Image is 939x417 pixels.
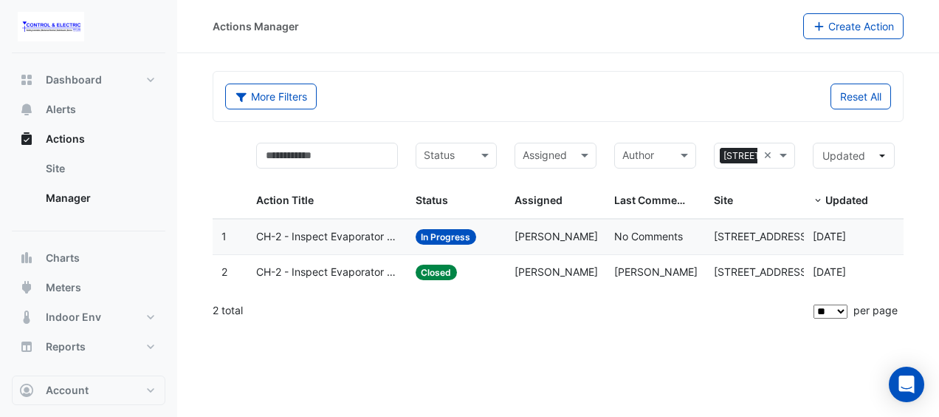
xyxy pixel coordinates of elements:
span: Last Commented [614,194,700,206]
app-icon: Actions [19,132,34,146]
button: More Filters [225,84,317,109]
span: Charts [46,251,80,265]
span: 1 [221,230,227,243]
button: Alerts [12,95,165,124]
span: Indoor Env [46,310,101,325]
button: Create Action [803,13,904,39]
app-icon: Dashboard [19,72,34,87]
span: Dashboard [46,72,102,87]
button: Meters [12,273,165,302]
span: Meters [46,280,81,295]
button: Indoor Env [12,302,165,332]
span: 2023-06-19T10:54:10.087 [813,265,846,278]
span: Action Title [256,194,314,206]
span: In Progress [416,229,477,245]
app-icon: Charts [19,251,34,265]
span: [PERSON_NAME] [614,265,698,278]
button: Charts [12,243,165,273]
app-icon: Alerts [19,102,34,117]
span: [PERSON_NAME] [515,230,598,243]
span: [STREET_ADDRESS] [714,230,811,243]
app-icon: Reports [19,339,34,354]
span: Closed [416,265,458,280]
span: [STREET_ADDRESS] [714,265,811,278]
span: Updated [822,149,865,162]
span: Status [416,194,448,206]
span: CH-2 - Inspect Evaporator Insufficient Flow [256,264,397,281]
span: Clear [763,147,776,164]
button: Actions [12,124,165,154]
span: Account [46,383,89,398]
div: Actions Manager [213,18,299,34]
span: No Comments [614,230,683,243]
app-icon: Indoor Env [19,310,34,325]
div: Open Intercom Messenger [889,367,924,402]
button: Dashboard [12,65,165,95]
a: Site [34,154,165,183]
span: 2025-10-10T13:42:35.550 [813,230,846,243]
a: Manager [34,183,165,213]
div: Actions [12,154,165,219]
button: Updated [813,143,895,169]
span: per page [853,304,898,316]
button: Reset All [830,84,891,109]
span: Reports [46,339,86,354]
span: CH-2 - Inspect Evaporator Insufficient Flow [256,228,397,245]
img: Company Logo [18,12,84,41]
span: Assigned [515,194,563,206]
span: Site [714,194,733,206]
button: Account [12,376,165,405]
span: Actions [46,132,85,146]
span: [PERSON_NAME] [515,265,598,278]
app-icon: Meters [19,280,34,295]
div: 2 total [213,292,811,329]
span: 2 [221,265,227,278]
button: Reports [12,332,165,362]
span: Updated [825,194,868,206]
span: [STREET_ADDRESS] [720,148,813,164]
span: Alerts [46,102,76,117]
